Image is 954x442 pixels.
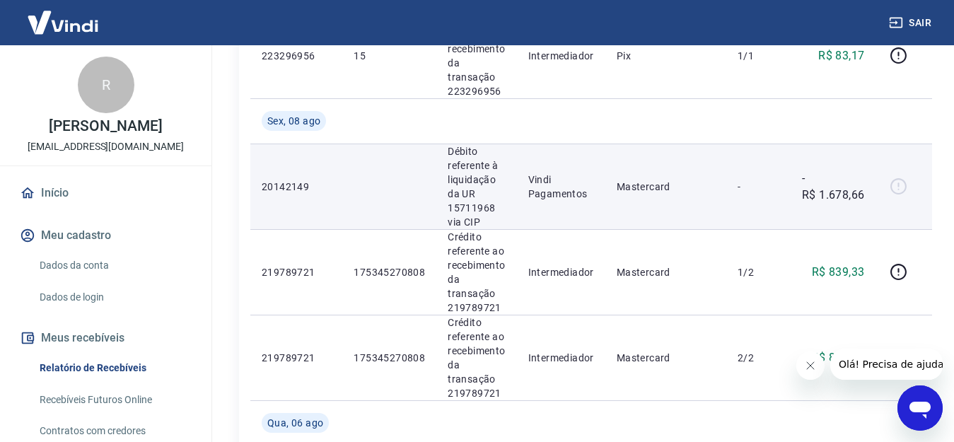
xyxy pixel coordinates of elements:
iframe: Fechar mensagem [796,351,825,380]
p: 15 [354,49,425,63]
p: 1/1 [738,49,779,63]
a: Início [17,178,194,209]
p: [EMAIL_ADDRESS][DOMAIN_NAME] [28,139,184,154]
p: Mastercard [617,180,715,194]
p: R$ 83,17 [818,47,864,64]
p: Crédito referente ao recebimento da transação 219789721 [448,230,505,315]
iframe: Botão para abrir a janela de mensagens [897,385,943,431]
a: Recebíveis Futuros Online [34,385,194,414]
div: R [78,57,134,113]
p: 2/2 [738,351,779,365]
button: Sair [886,10,937,36]
img: Vindi [17,1,109,44]
button: Meus recebíveis [17,322,194,354]
iframe: Mensagem da empresa [830,349,943,380]
button: Meu cadastro [17,220,194,251]
a: Relatório de Recebíveis [34,354,194,383]
p: 223296956 [262,49,331,63]
a: Dados da conta [34,251,194,280]
p: 219789721 [262,351,331,365]
p: [PERSON_NAME] [49,119,162,134]
p: 175345270808 [354,351,425,365]
p: Intermediador [528,49,594,63]
a: Dados de login [34,283,194,312]
p: Intermediador [528,265,594,279]
p: Débito referente à liquidação da UR 15711968 via CIP [448,144,505,229]
span: Olá! Precisa de ajuda? [8,10,119,21]
p: -R$ 1.678,66 [802,170,864,204]
p: Pix [617,49,715,63]
p: 219789721 [262,265,331,279]
p: 175345270808 [354,265,425,279]
p: Mastercard [617,351,715,365]
span: Qua, 06 ago [267,416,323,430]
p: 1/2 [738,265,779,279]
p: Mastercard [617,265,715,279]
p: R$ 839,33 [812,264,865,281]
p: Vindi Pagamentos [528,173,594,201]
p: 20142149 [262,180,331,194]
p: Intermediador [528,351,594,365]
span: Sex, 08 ago [267,114,320,128]
p: Crédito referente ao recebimento da transação 223296956 [448,13,505,98]
p: Crédito referente ao recebimento da transação 219789721 [448,315,505,400]
p: - [738,180,779,194]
